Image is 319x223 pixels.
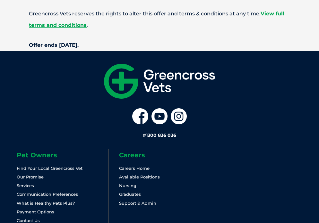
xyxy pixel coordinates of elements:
a: Services [17,183,34,188]
a: Support & Admin [119,201,156,206]
a: Payment Options [17,209,54,214]
a: #1300 836 036 [143,132,176,138]
a: Careers Home [119,166,150,171]
a: Available Positions [119,174,160,179]
a: Our Promise [17,174,44,179]
strong: Offer ends [DATE]. [29,42,79,48]
a: Graduates [119,192,141,197]
a: View full terms and conditions [29,11,284,28]
span: # [143,132,146,138]
a: Communication Preferences [17,192,78,197]
a: Contact Us [17,218,40,223]
h6: Careers [119,152,211,158]
p: Greencross Vets reserves the rights to alter this offer and terms & conditions at any time. . [6,8,313,31]
h6: Pet Owners [17,152,108,158]
a: Nursing [119,183,136,188]
a: What is Healthy Pets Plus? [17,201,75,206]
a: Find Your Local Greencross Vet [17,166,82,171]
